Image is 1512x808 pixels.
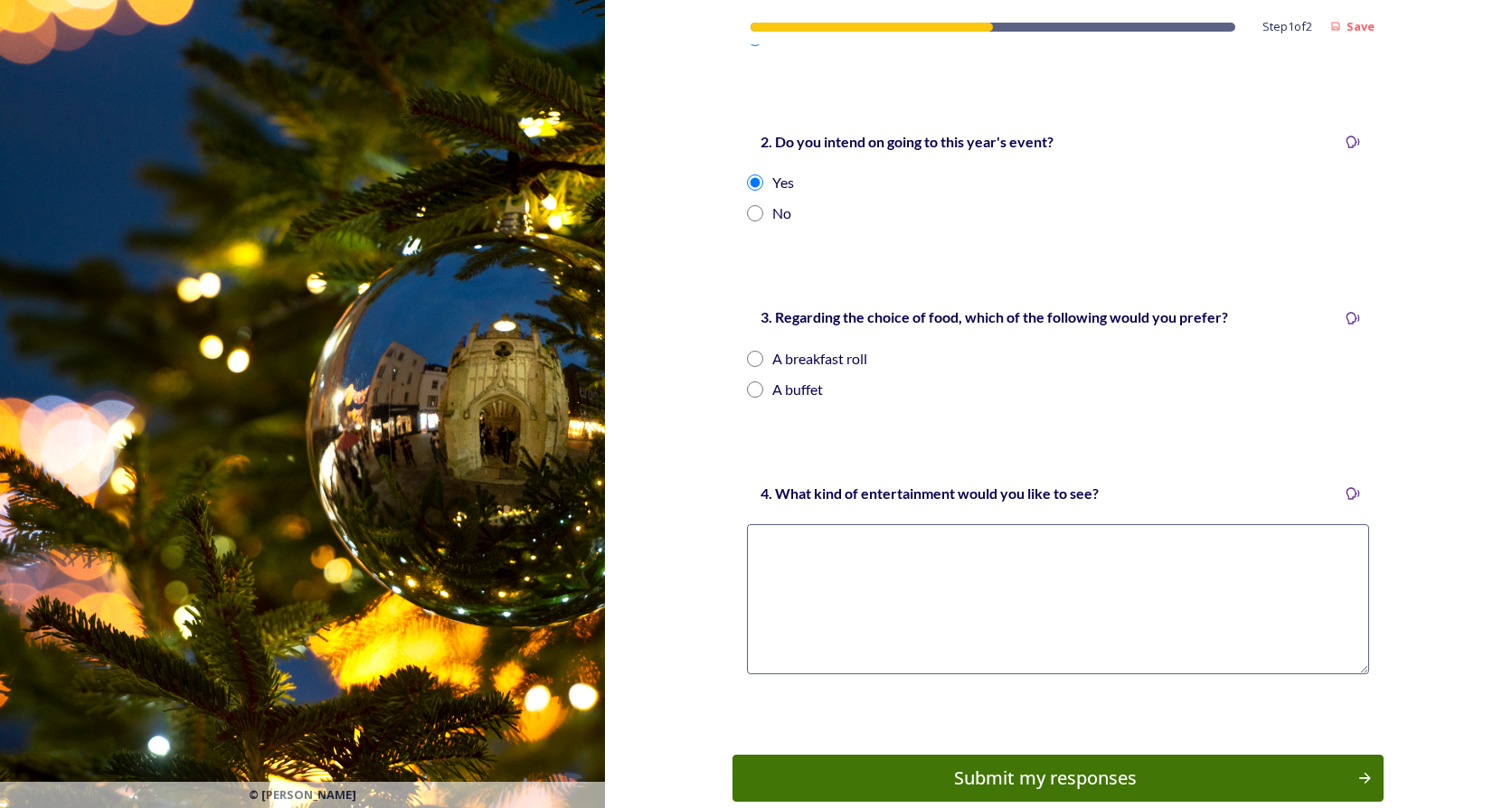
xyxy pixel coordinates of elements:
[772,348,867,370] div: A breakfast roll
[761,133,1054,150] strong: 2. Do you intend on going to this year's event?
[249,786,356,803] span: © [PERSON_NAME]
[732,755,1384,802] button: Continue
[742,765,1347,792] div: Submit my responses
[772,172,794,193] div: Yes
[772,202,791,224] div: No
[761,308,1228,325] strong: 3. Regarding the choice of food, which of the following would you prefer?
[761,484,1099,502] strong: 4. What kind of entertainment would you like to see?
[1262,18,1312,35] span: Step 1 of 2
[772,379,823,400] div: A buffet
[1347,18,1375,34] strong: Save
